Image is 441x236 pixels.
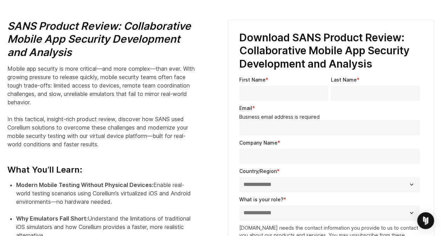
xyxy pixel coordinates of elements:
span: First Name [239,77,266,83]
span: What is your role? [239,196,283,202]
legend: Business email address is required [239,114,422,120]
span: Last Name [331,77,357,83]
li: Enable real-world testing scenarios using Corellium’s virtualized iOS and Android environments—no... [16,181,197,214]
h4: What You’ll Learn: [7,154,197,175]
strong: Why Emulators Fall Short: [16,215,88,222]
span: Company Name [239,140,278,146]
h3: Download SANS Product Review: Collaborative Mobile App Security Development and Analysis [239,31,422,71]
p: Mobile app security is more critical—and more complex—than ever. With growing pressure to release... [7,64,197,148]
div: Open Intercom Messenger [417,212,434,229]
span: Email [239,105,252,111]
span: Country/Region [239,168,277,174]
i: SANS Product Review: Collaborative Mobile App Security Development and Analysis [7,20,191,58]
strong: Modern Mobile Testing Without Physical Devices: [16,181,153,188]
